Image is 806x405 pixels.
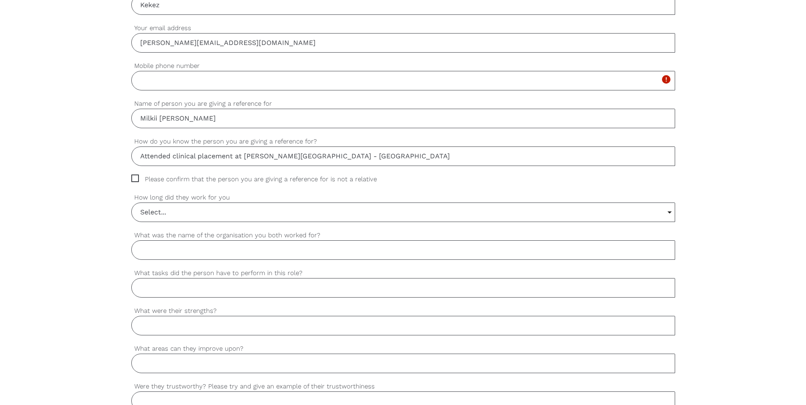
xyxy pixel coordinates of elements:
[131,231,675,240] label: What was the name of the organisation you both worked for?
[661,74,671,84] i: error
[131,344,675,354] label: What areas can they improve upon?
[131,23,675,33] label: Your email address
[131,382,675,391] label: Were they trustworthy? Please try and give an example of their trustworthiness
[131,174,393,184] span: Please confirm that the person you are giving a reference for is not a relative
[131,306,675,316] label: What were their strengths?
[131,137,675,146] label: How do you know the person you are giving a reference for?
[131,193,675,202] label: How long did they work for you
[131,268,675,278] label: What tasks did the person have to perform in this role?
[131,61,675,71] label: Mobile phone number
[131,99,675,109] label: Name of person you are giving a reference for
